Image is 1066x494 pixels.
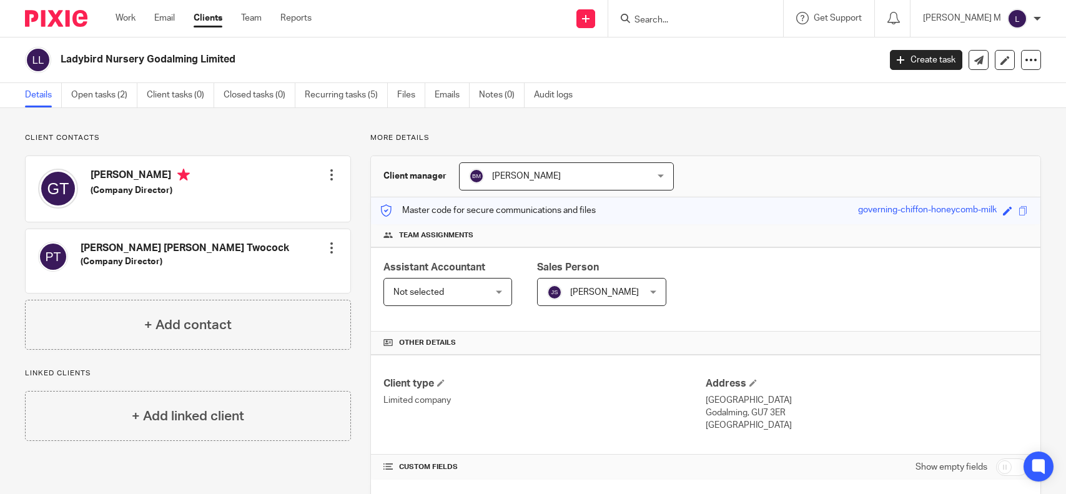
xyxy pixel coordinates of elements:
label: Show empty fields [915,461,987,473]
p: [PERSON_NAME] M [923,12,1001,24]
h2: Ladybird Nursery Godalming Limited [61,53,709,66]
a: Team [241,12,262,24]
a: Work [116,12,136,24]
a: Notes (0) [479,83,525,107]
a: Audit logs [534,83,582,107]
a: Details [25,83,62,107]
p: Godalming, GU7 3ER [706,407,1028,419]
h5: (Company Director) [91,184,190,197]
div: governing-chiffon-honeycomb-milk [858,204,997,218]
span: Get Support [814,14,862,22]
p: Linked clients [25,368,351,378]
h5: (Company Director) [81,255,289,268]
i: Primary [177,169,190,181]
h4: CUSTOM FIELDS [383,462,706,472]
p: Client contacts [25,133,351,143]
img: svg%3E [547,285,562,300]
p: [GEOGRAPHIC_DATA] [706,394,1028,407]
span: Not selected [393,288,444,297]
img: svg%3E [38,242,68,272]
span: Team assignments [399,230,473,240]
a: Create task [890,50,962,70]
a: Client tasks (0) [147,83,214,107]
span: Sales Person [537,262,599,272]
p: [GEOGRAPHIC_DATA] [706,419,1028,432]
a: Files [397,83,425,107]
span: [PERSON_NAME] [492,172,561,180]
a: Closed tasks (0) [224,83,295,107]
a: Emails [435,83,470,107]
span: [PERSON_NAME] [570,288,639,297]
img: Pixie [25,10,87,27]
h4: + Add contact [144,315,232,335]
img: svg%3E [25,47,51,73]
img: svg%3E [469,169,484,184]
a: Clients [194,12,222,24]
p: More details [370,133,1041,143]
span: Assistant Accountant [383,262,485,272]
span: Other details [399,338,456,348]
img: svg%3E [38,169,78,209]
h4: [PERSON_NAME] [91,169,190,184]
h4: Address [706,377,1028,390]
img: svg%3E [1007,9,1027,29]
p: Master code for secure communications and files [380,204,596,217]
a: Email [154,12,175,24]
a: Reports [280,12,312,24]
h4: Client type [383,377,706,390]
a: Recurring tasks (5) [305,83,388,107]
h4: + Add linked client [132,407,244,426]
h3: Client manager [383,170,447,182]
input: Search [633,15,746,26]
p: Limited company [383,394,706,407]
h4: [PERSON_NAME] [PERSON_NAME] Twocock [81,242,289,255]
a: Open tasks (2) [71,83,137,107]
